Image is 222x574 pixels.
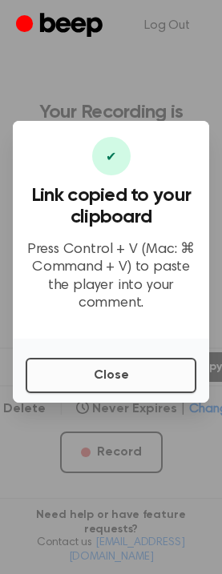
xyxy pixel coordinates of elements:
h3: Link copied to your clipboard [26,185,196,228]
div: ✔ [92,137,131,175]
p: Press Control + V (Mac: ⌘ Command + V) to paste the player into your comment. [26,241,196,313]
a: Log Out [128,6,206,45]
a: Beep [16,10,107,42]
button: Close [26,358,196,393]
